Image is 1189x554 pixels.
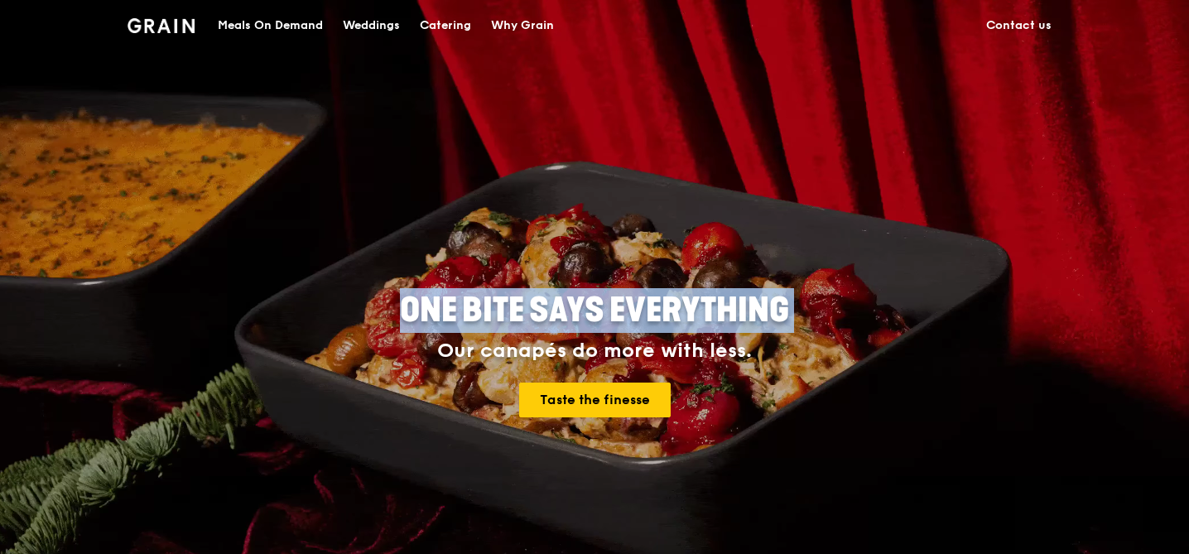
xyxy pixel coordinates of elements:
a: Why Grain [481,1,564,51]
div: Why Grain [491,1,554,51]
a: Catering [410,1,481,51]
img: Grain [128,18,195,33]
div: Weddings [343,1,400,51]
div: Meals On Demand [218,1,323,51]
a: Weddings [333,1,410,51]
div: Catering [420,1,471,51]
div: Our canapés do more with less. [296,340,893,363]
a: Contact us [976,1,1061,51]
a: Taste the finesse [519,383,671,417]
span: ONE BITE SAYS EVERYTHING [400,291,789,330]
